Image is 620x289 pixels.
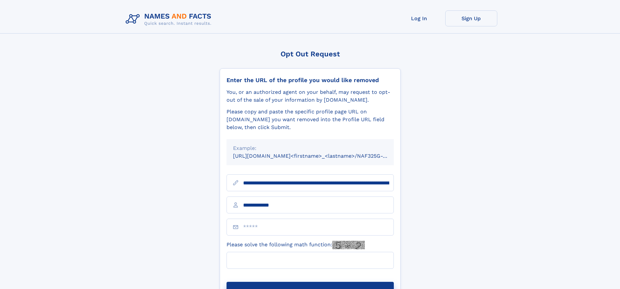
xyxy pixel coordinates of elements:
a: Sign Up [445,10,497,26]
div: Please copy and paste the specific profile page URL on [DOMAIN_NAME] you want removed into the Pr... [227,108,394,131]
div: Example: [233,144,387,152]
img: Logo Names and Facts [123,10,217,28]
a: Log In [393,10,445,26]
div: Opt Out Request [220,50,401,58]
div: Enter the URL of the profile you would like removed [227,77,394,84]
small: [URL][DOMAIN_NAME]<firstname>_<lastname>/NAF325G-xxxxxxxx [233,153,406,159]
div: You, or an authorized agent on your behalf, may request to opt-out of the sale of your informatio... [227,88,394,104]
label: Please solve the following math function: [227,241,365,249]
